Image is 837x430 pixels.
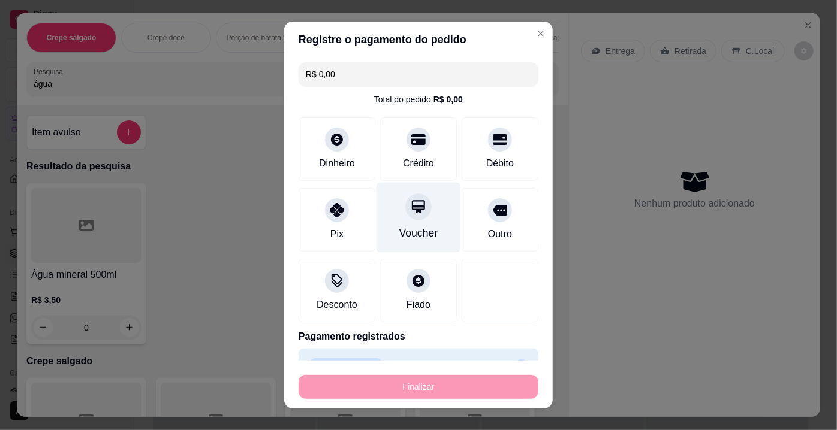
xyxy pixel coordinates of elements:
[399,225,438,241] div: Voucher
[317,298,357,312] div: Desconto
[284,22,553,57] header: Registre o pagamento do pedido
[531,24,550,43] button: Close
[433,93,463,105] div: R$ 0,00
[486,156,514,171] div: Débito
[306,62,531,86] input: Ex.: hambúrguer de cordeiro
[299,329,538,344] p: Pagamento registrados
[330,227,344,241] div: Pix
[308,358,384,375] p: Cartão de débito
[407,298,430,312] div: Fiado
[319,156,355,171] div: Dinheiro
[488,227,512,241] div: Outro
[471,359,510,374] p: R$ 69,00
[403,156,434,171] div: Crédito
[374,93,463,105] div: Total do pedido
